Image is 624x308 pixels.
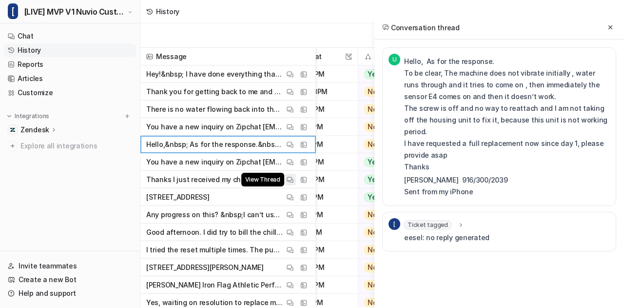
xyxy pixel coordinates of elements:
[146,224,284,241] p: Good afternoon. I did try to bill the chiller to my HealthEquity HSA VISA card&nbsp;- but the tra...
[6,113,13,120] img: expand menu
[358,136,418,153] button: No
[146,206,284,224] p: Any progress on this? &nbsp;I can’t use my chiller.&nbsp; On [DATE] 9:16 AM -0500, [PERSON_NAME] ...
[358,101,418,118] button: No
[4,58,136,71] a: Reports
[146,118,284,136] p: You have a new inquiry on Zipchat [EMAIL_ADDRESS][DOMAIN_NAME] talked to [PERSON_NAME] and asked ...
[146,101,284,118] p: There is no water flowing back into the tub. &nbsp;The unit is chilling the water down to 40 degr...
[364,298,381,308] span: No
[146,65,284,83] p: Hey!&nbsp; I have done everything that was listed above, still having the same problem.&nbsp; Tha...
[364,280,381,290] span: No
[364,140,381,149] span: No
[364,87,381,97] span: No
[358,224,418,241] button: No
[146,153,284,171] p: You have a new inquiry on Zipchat [EMAIL_ADDRESS][DOMAIN_NAME] talked to Zipchat and asked to for...
[4,72,136,85] a: Articles
[146,276,284,294] p: [PERSON_NAME] Iron Flag Athletic Performance Director [PHONE_NUMBER] *I apologize for any typos, ...
[284,174,296,185] button: View Thread
[358,171,418,188] button: Yes
[144,48,312,65] span: Message
[146,259,264,276] p: [STREET_ADDRESS][PERSON_NAME]
[358,83,418,101] button: No
[358,259,418,276] button: No
[15,112,49,120] p: Integrations
[364,175,383,185] span: Yes
[364,263,381,272] span: No
[358,118,418,136] button: No
[4,287,136,300] a: Help and support
[146,188,210,206] p: [STREET_ADDRESS]
[364,245,381,255] span: No
[364,104,381,114] span: No
[364,69,383,79] span: Yes
[124,113,131,120] img: menu_add.svg
[404,56,610,173] p: Hello, As for the response. To be clear, The machine does not vibrate initially , water runs thro...
[10,127,16,133] img: Zendesk
[4,273,136,287] a: Create a new Bot
[20,125,49,135] p: Zendesk
[241,173,284,186] span: View Thread
[389,218,400,230] span: [
[8,3,18,19] span: [
[4,29,136,43] a: Chat
[358,241,418,259] button: No
[358,65,418,83] button: Yes
[358,206,418,224] button: No
[358,188,418,206] button: Yes
[146,136,284,153] p: Hello,&nbsp; As for the response.&nbsp; To be clear, The machine does not vibrate initially , wat...
[146,241,284,259] p: I tried the reset multiple times. The pump isn't moving any water.&nbsp; Please send new pump.&nb...
[364,157,383,167] span: Yes
[364,122,381,132] span: No
[4,86,136,100] a: Customize
[382,22,460,33] h2: Conversation thread
[146,171,284,188] p: Thanks I just received my chiller [DATE], I want To return it on exchange for the chiller pro…doe...
[146,83,284,101] p: Thank you for getting back to me and watching the video. It was sent to [PERSON_NAME] and the add...
[4,259,136,273] a: Invite teammates
[24,5,125,19] span: [LIVE] MVP V1 Nuvio Customer Service Bot
[364,227,381,237] span: No
[389,54,400,65] span: U
[404,174,610,198] p: [PERSON_NAME] 916/300/2039 Sent from my iPhone
[4,139,136,153] a: Explore all integrations
[364,192,383,202] span: Yes
[20,138,132,154] span: Explore all integrations
[364,210,381,220] span: No
[404,232,489,244] p: eesel: no reply generated
[358,276,418,294] button: No
[404,220,451,230] span: Ticket tagged
[4,43,136,57] a: History
[4,111,52,121] button: Integrations
[358,153,418,171] button: Yes
[8,141,18,151] img: explore all integrations
[156,6,179,17] div: History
